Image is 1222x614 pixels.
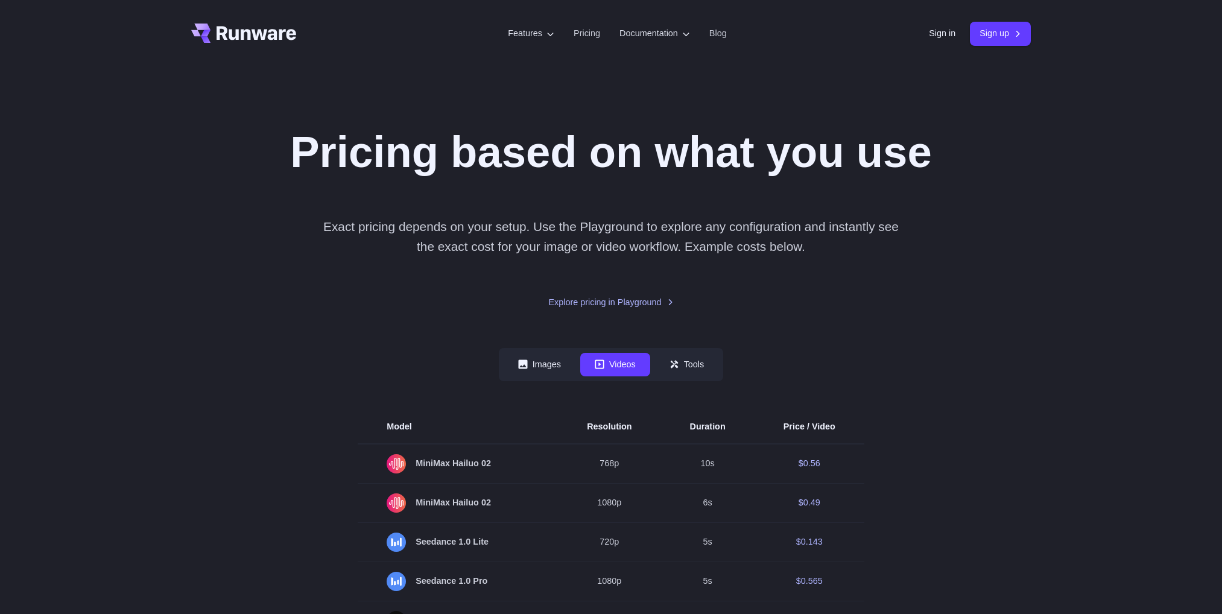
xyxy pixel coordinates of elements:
[558,483,660,522] td: 1080p
[558,410,660,444] th: Resolution
[661,562,755,601] td: 5s
[317,217,905,257] p: Exact pricing depends on your setup. Use the Playground to explore any configuration and instantl...
[755,410,864,444] th: Price / Video
[558,562,660,601] td: 1080p
[504,353,575,376] button: Images
[709,27,727,40] a: Blog
[508,27,554,40] label: Features
[661,410,755,444] th: Duration
[619,27,690,40] label: Documentation
[191,24,296,43] a: Go to /
[661,522,755,562] td: 5s
[574,27,600,40] a: Pricing
[755,562,864,601] td: $0.565
[655,353,719,376] button: Tools
[755,444,864,484] td: $0.56
[929,27,955,40] a: Sign in
[755,483,864,522] td: $0.49
[387,533,529,552] span: Seedance 1.0 Lite
[548,296,673,309] a: Explore pricing in Playground
[970,22,1031,45] a: Sign up
[661,444,755,484] td: 10s
[580,353,650,376] button: Videos
[558,444,660,484] td: 768p
[661,483,755,522] td: 6s
[290,125,932,178] h1: Pricing based on what you use
[358,410,558,444] th: Model
[387,454,529,473] span: MiniMax Hailuo 02
[387,572,529,591] span: Seedance 1.0 Pro
[755,522,864,562] td: $0.143
[558,522,660,562] td: 720p
[387,493,529,513] span: MiniMax Hailuo 02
